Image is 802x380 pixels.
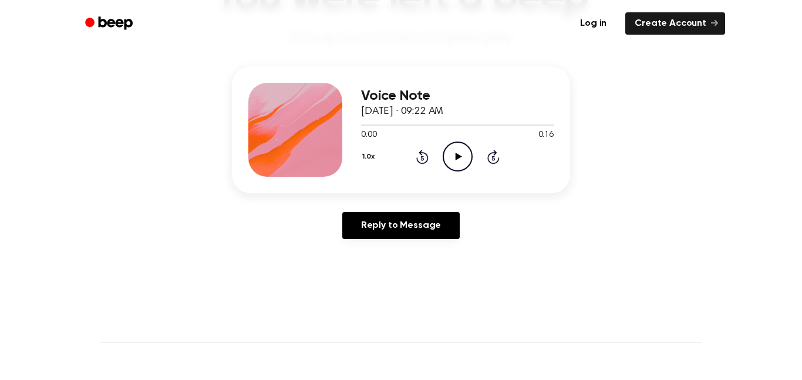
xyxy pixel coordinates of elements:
button: 1.0x [361,147,379,167]
span: [DATE] · 09:22 AM [361,106,443,117]
a: Create Account [625,12,725,35]
span: 0:00 [361,129,376,142]
a: Log in [568,10,618,37]
a: Reply to Message [342,212,460,239]
span: 0:16 [538,129,554,142]
h3: Voice Note [361,88,554,104]
a: Beep [77,12,143,35]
